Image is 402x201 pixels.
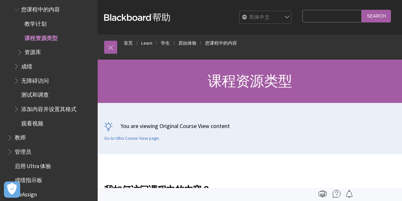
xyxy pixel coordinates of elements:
[24,47,41,56] span: 资源库
[21,61,32,70] span: 成绩
[141,39,152,47] a: Learn
[161,39,170,47] a: 学生
[24,18,47,27] span: 教学计划
[21,75,49,84] span: 无障碍访问
[15,132,26,141] span: 教师
[4,181,20,198] button: Open Preferences
[104,11,171,23] a: Blackboard帮助
[21,104,76,112] span: 添加内容并设置其格式
[178,39,197,47] a: 原始体验
[104,175,299,196] h2: 我如何访问课程中的内容？
[104,14,152,21] strong: Blackboard
[208,72,292,90] span: 课程资源类型
[333,190,340,198] img: More help
[104,122,395,130] p: You are viewing Original Course View content
[240,11,292,24] select: Site Language Selector
[15,175,42,184] span: 成绩指示板
[21,118,43,127] span: 观看视频
[345,190,353,198] img: Follow this page
[362,10,391,22] input: Search
[124,39,133,47] a: 首页
[11,189,37,198] span: SafeAssign
[15,161,51,169] span: 启用 Ultra 体验
[104,136,160,141] a: Go to Ultra Course View page.
[21,4,60,13] span: 您课程中的内容
[205,39,237,47] a: 您课程中的内容
[319,190,326,198] img: Print
[24,33,58,41] span: 课程资源类型
[15,146,31,155] span: 管理员
[21,90,49,98] span: 测试和调查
